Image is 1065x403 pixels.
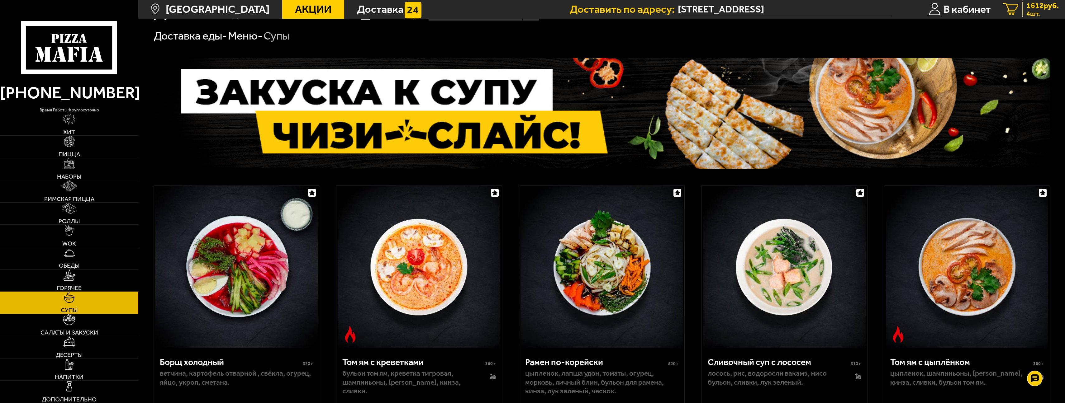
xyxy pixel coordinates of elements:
[678,3,891,15] span: Дальневосточный проспект, 74
[851,361,861,366] span: 310 г
[678,3,891,15] input: Ваш адрес доставки
[703,186,866,348] img: Сливочный суп с лососем
[1026,10,1059,17] span: 4 шт.
[56,352,83,358] span: Десерты
[668,361,678,366] span: 520 г
[521,186,683,348] img: Рамен по-корейски
[62,241,76,246] span: WOK
[57,174,82,180] span: Наборы
[228,29,263,42] a: Меню-
[160,357,301,367] div: Борщ холодный
[160,369,313,387] p: ветчина, картофель отварной , свёкла, огурец, яйцо, укроп, сметана.
[61,307,78,313] span: Супы
[63,129,75,135] span: Хит
[708,357,849,367] div: Сливочный суп с лососем
[890,369,1027,387] p: цыпленок, шампиньоны, [PERSON_NAME], кинза, сливки, бульон том ям.
[155,186,318,348] img: Борщ холодный
[59,151,80,157] span: Пицца
[303,361,313,366] span: 320 г
[886,186,1048,348] img: Том ям с цыплёнком
[55,374,83,380] span: Напитки
[702,186,867,348] a: Сливочный суп с лососем
[1026,2,1059,10] span: 1612 руб.
[890,357,1032,367] div: Том ям с цыплёнком
[59,263,80,269] span: Обеды
[519,186,684,348] a: Рамен по-корейски
[264,29,290,43] div: Супы
[342,357,484,367] div: Том ям с креветками
[525,369,678,395] p: цыпленок, лапша удон, томаты, огурец, морковь, яичный блин, бульон для рамена, кинза, лук зеленый...
[166,4,269,15] span: [GEOGRAPHIC_DATA]
[342,326,359,343] img: Острое блюдо
[44,196,94,202] span: Римская пицца
[154,29,227,42] a: Доставка еды-
[338,186,500,348] img: Том ям с креветками
[357,4,403,15] span: Доставка
[59,218,80,224] span: Роллы
[405,2,421,18] img: 15daf4d41897b9f0e9f617042186c801.svg
[40,330,98,335] span: Салаты и закуски
[485,361,496,366] span: 360 г
[570,4,678,15] span: Доставить по адресу:
[884,186,1050,348] a: Острое блюдоТом ям с цыплёнком
[342,369,479,395] p: бульон том ям, креветка тигровая, шампиньоны, [PERSON_NAME], кинза, сливки.
[944,4,991,15] span: В кабинет
[708,369,844,387] p: лосось, рис, водоросли вакамэ, мисо бульон, сливки, лук зеленый.
[57,285,82,291] span: Горячее
[890,326,906,343] img: Острое блюдо
[154,186,319,348] a: Борщ холодный
[154,2,417,20] h1: Доставка [DEMOGRAPHIC_DATA]
[295,4,331,15] span: Акции
[1033,361,1044,366] span: 360 г
[42,396,97,402] span: Дополнительно
[525,357,667,367] div: Рамен по-корейски
[336,186,502,348] a: Острое блюдоТом ям с креветками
